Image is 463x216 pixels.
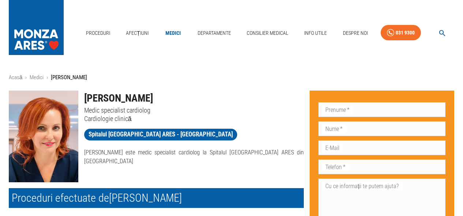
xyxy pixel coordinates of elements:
h1: [PERSON_NAME] [84,91,304,106]
a: Info Utile [301,26,330,41]
p: [PERSON_NAME] este medic specialist cardiolog la Spitalul [GEOGRAPHIC_DATA] ARES din [GEOGRAPHIC_... [84,148,304,166]
a: Acasă [9,74,22,81]
a: Medici [30,74,44,81]
h2: Proceduri efectuate de [PERSON_NAME] [9,188,304,208]
a: Spitalul [GEOGRAPHIC_DATA] ARES - [GEOGRAPHIC_DATA] [84,129,237,140]
nav: breadcrumb [9,73,454,82]
span: Spitalul [GEOGRAPHIC_DATA] ARES - [GEOGRAPHIC_DATA] [84,130,237,139]
a: Despre Noi [340,26,371,41]
div: 031 9300 [396,28,415,37]
a: Medici [161,26,185,41]
li: › [25,73,27,82]
li: › [46,73,48,82]
a: Afecțiuni [123,26,152,41]
p: Cardiologie clinică [84,114,304,123]
a: Proceduri [83,26,113,41]
p: [PERSON_NAME] [51,73,87,82]
a: Departamente [195,26,234,41]
a: 031 9300 [381,25,421,41]
p: Medic specialist cardiolog [84,106,304,114]
a: Consilier Medical [244,26,291,41]
img: Dr. Simona Costea [9,91,78,182]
